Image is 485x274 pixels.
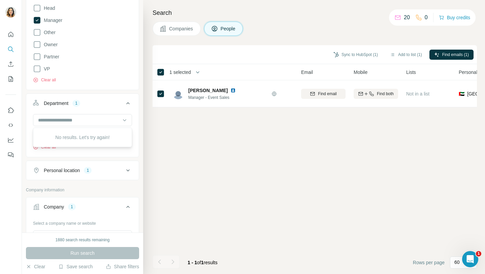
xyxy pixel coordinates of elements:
[56,237,110,243] div: 1880 search results remaining
[5,7,16,18] img: Avatar
[44,100,68,107] div: Department
[33,77,56,83] button: Clear all
[406,91,429,97] span: Not in a list
[442,52,469,58] span: Find emails (1)
[5,43,16,55] button: Search
[5,134,16,146] button: Dashboard
[44,203,64,210] div: Company
[329,50,383,60] button: Sync to HubSpot (1)
[41,53,59,60] span: Partner
[354,69,367,76] span: Mobile
[188,94,244,101] span: Manager - Event Sales
[385,50,427,60] button: Add to list (1)
[33,144,56,150] button: Clear all
[439,13,470,22] button: Buy credits
[41,17,62,24] span: Manager
[26,95,139,114] button: Department1
[41,41,58,48] span: Owner
[72,100,80,106] div: 1
[26,199,139,218] button: Company1
[5,73,16,85] button: My lists
[41,29,56,36] span: Other
[106,263,139,270] button: Share filters
[429,50,474,60] button: Find emails (1)
[188,260,197,265] span: 1 - 1
[5,58,16,70] button: Enrich CSV
[26,263,45,270] button: Clear
[84,167,92,173] div: 1
[58,263,93,270] button: Save search
[188,87,228,94] span: [PERSON_NAME]
[406,69,416,76] span: Lists
[230,88,236,93] img: LinkedIn logo
[55,134,109,141] p: No results. Let's try again!
[425,13,428,22] p: 0
[201,260,204,265] span: 1
[404,13,410,22] p: 20
[221,25,236,32] span: People
[476,251,481,256] span: 1
[5,28,16,40] button: Quick start
[41,5,55,11] span: Head
[197,260,201,265] span: of
[169,69,191,76] span: 1 selected
[5,104,16,116] button: Use Surfe on LinkedIn
[33,218,132,226] div: Select a company name or website
[301,69,313,76] span: Email
[153,8,477,18] h4: Search
[459,90,464,97] span: 🇦🇪
[318,91,336,97] span: Find email
[26,162,139,179] button: Personal location1
[173,88,184,99] img: Avatar
[68,204,76,210] div: 1
[377,91,394,97] span: Find both
[5,119,16,131] button: Use Surfe API
[188,260,218,265] span: results
[44,167,80,174] div: Personal location
[354,89,398,99] button: Find both
[413,259,445,266] span: Rows per page
[169,25,194,32] span: Companies
[26,187,139,193] p: Company information
[301,89,346,99] button: Find email
[454,259,460,266] p: 60
[5,149,16,161] button: Feedback
[41,65,50,72] span: VP
[462,251,478,267] iframe: Intercom live chat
